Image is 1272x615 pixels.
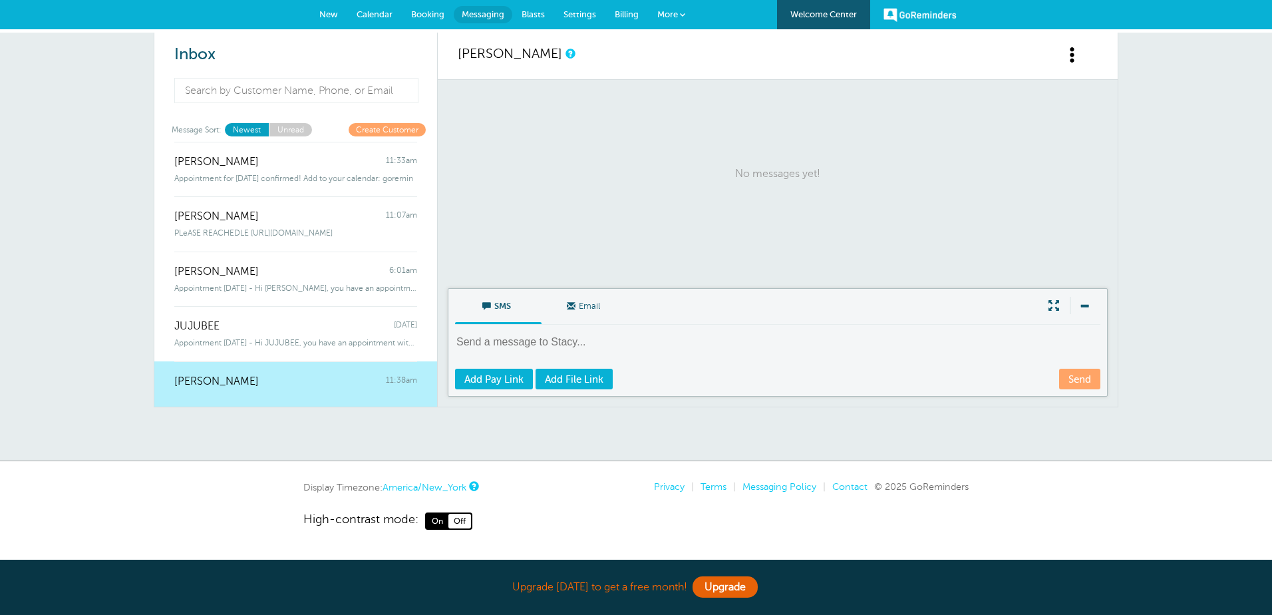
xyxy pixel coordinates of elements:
a: [PERSON_NAME] 11:07am PLeASE REACHEDLE [URL][DOMAIN_NAME] [154,196,437,252]
p: No messages yet! [458,93,1098,255]
h2: Inbox [174,45,417,65]
a: Messaging [454,6,512,23]
span: JUJUBEE [174,320,220,333]
span: [PERSON_NAME] [174,156,259,168]
span: Appointment for [DATE] confirmed! Add to your calendar: goremin [174,174,413,183]
div: Upgrade [DATE] to get a free month! [303,573,969,602]
span: Off [448,514,471,528]
a: [PERSON_NAME] 11:33am Appointment for [DATE] confirmed! Add to your calendar: goremin [154,142,437,197]
span: [PERSON_NAME] [174,266,259,278]
span: New [319,9,338,19]
span: PLeASE REACHEDLE [URL][DOMAIN_NAME] [174,228,333,238]
a: [PERSON_NAME] 11:38am [154,361,437,407]
a: Contact [832,481,868,492]
span: Message Sort: [172,123,222,136]
input: Search by Customer Name, Phone, or Email [174,78,418,103]
a: Add File Link [536,369,613,389]
a: This is the timezone being used to display dates and times to you on this device. Click the timez... [469,482,477,491]
a: Add Pay Link [455,369,533,389]
span: Booking [411,9,444,19]
li: | [816,481,826,493]
a: Messaging Policy [742,481,816,492]
span: [DATE] [394,320,417,333]
span: [PERSON_NAME] [174,210,259,223]
span: Email [552,289,618,321]
a: High-contrast mode: On Off [303,512,969,530]
span: © 2025 GoReminders [874,481,969,492]
span: Calendar [357,9,393,19]
span: On [426,514,448,528]
a: Terms [701,481,726,492]
span: Add File Link [545,374,603,385]
a: [PERSON_NAME] [458,46,562,61]
li: | [685,481,694,493]
span: Appointment [DATE] - Hi [PERSON_NAME], you have an appointment with [PERSON_NAME]/[PERSON_NAME] D... [174,284,417,293]
span: 11:07am [386,210,417,223]
a: Unread [269,123,312,136]
div: Display Timezone: [303,481,477,493]
a: JUJUBEE [DATE] Appointment [DATE] - Hi JUJUBEE, you have an appointment with [PERSON_NAME]/Lex DS... [154,306,437,361]
a: Create Customer [349,123,426,136]
span: 11:38am [386,375,417,388]
a: Send [1059,369,1100,389]
a: Upgrade [693,576,758,598]
a: [PERSON_NAME] 6:01am Appointment [DATE] - Hi [PERSON_NAME], you have an appointment with [PERSON_... [154,252,437,307]
span: Messaging [462,9,504,19]
span: More [657,9,678,19]
li: | [726,481,736,493]
a: America/New_York [383,482,466,493]
a: Privacy [654,481,685,492]
span: [PERSON_NAME] [174,375,259,388]
span: High-contrast mode: [303,512,418,530]
a: This is a history of all communications between GoReminders and your customer. [565,49,573,58]
span: 6:01am [389,266,417,278]
span: Blasts [522,9,545,19]
span: Appointment [DATE] - Hi JUJUBEE, you have an appointment with [PERSON_NAME]/Lex DSN Board [DATE] ... [174,338,417,347]
span: SMS [465,289,532,321]
span: Settings [563,9,596,19]
span: 11:33am [386,156,417,168]
span: Billing [615,9,639,19]
a: Newest [225,123,269,136]
span: Add Pay Link [464,374,524,385]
